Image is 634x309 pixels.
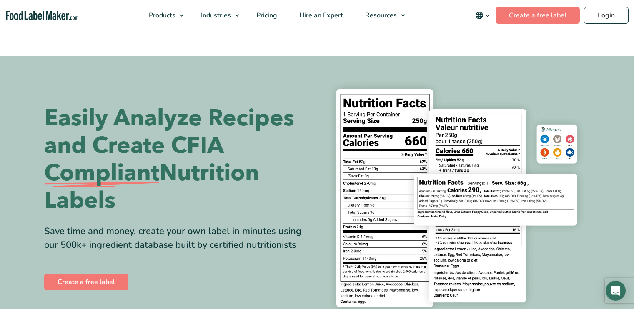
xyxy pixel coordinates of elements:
[297,11,344,20] span: Hire an Expert
[496,7,580,24] a: Create a free label
[44,224,311,252] div: Save time and money, create your own label in minutes using our 500k+ ingredient database built b...
[146,11,176,20] span: Products
[363,11,398,20] span: Resources
[606,281,626,301] div: Open Intercom Messenger
[198,11,232,20] span: Industries
[44,105,311,214] h1: Easily Analyze Recipes and Create CFIA Nutrition Labels
[44,274,128,290] a: Create a free label
[44,159,159,187] span: Compliant
[254,11,278,20] span: Pricing
[584,7,629,24] a: Login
